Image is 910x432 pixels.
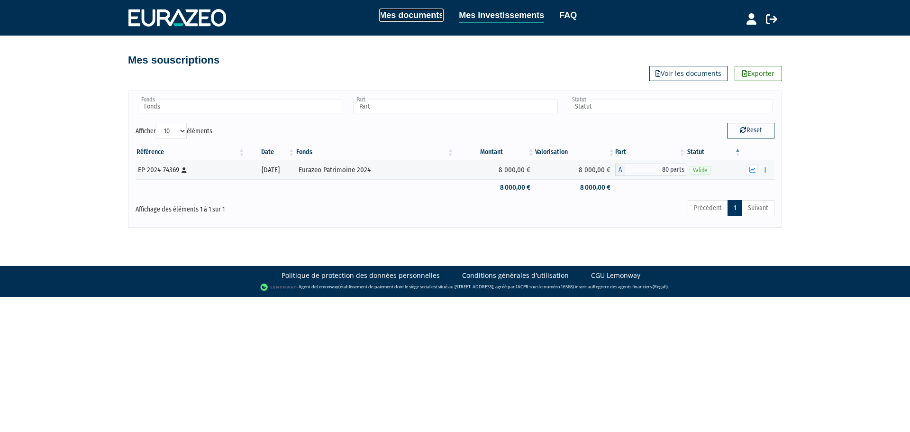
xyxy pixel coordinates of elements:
[459,9,544,23] a: Mes investissements
[688,200,728,216] a: Précédent
[455,144,535,160] th: Montant: activer pour trier la colonne par ordre croissant
[455,160,535,179] td: 8 000,00 €
[625,164,686,176] span: 80 parts
[136,199,393,214] div: Affichage des éléments 1 à 1 sur 1
[260,283,297,292] img: logo-lemonway.png
[317,284,338,290] a: Lemonway
[615,164,686,176] div: A - Eurazeo Patrimoine 2024
[615,164,625,176] span: A
[182,167,187,173] i: [Français] Personne physique
[249,165,292,175] div: [DATE]
[282,271,440,280] a: Politique de protection des données personnelles
[735,66,782,81] a: Exporter
[455,179,535,196] td: 8 000,00 €
[128,9,226,26] img: 1732889491-logotype_eurazeo_blanc_rvb.png
[727,123,774,138] button: Reset
[138,165,242,175] div: EP 2024-74369
[9,283,901,292] div: - Agent de (établissement de paiement dont le siège social est situé au [STREET_ADDRESS], agréé p...
[728,200,742,216] a: 1
[535,160,616,179] td: 8 000,00 €
[591,271,640,280] a: CGU Lemonway
[690,166,710,175] span: Valide
[299,165,451,175] div: Eurazeo Patrimoine 2024
[156,123,187,139] select: Afficheréléments
[686,144,742,160] th: Statut : activer pour trier la colonne par ordre d&eacute;croissant
[649,66,728,81] a: Voir les documents
[593,284,668,290] a: Registre des agents financiers (Regafi)
[128,55,219,66] h4: Mes souscriptions
[615,144,686,160] th: Part: activer pour trier la colonne par ordre croissant
[462,271,569,280] a: Conditions générales d'utilisation
[136,123,212,139] label: Afficher éléments
[535,179,616,196] td: 8 000,00 €
[379,9,444,22] a: Mes documents
[742,200,774,216] a: Suivant
[559,9,577,22] a: FAQ
[136,144,246,160] th: Référence : activer pour trier la colonne par ordre croissant
[535,144,616,160] th: Valorisation: activer pour trier la colonne par ordre croissant
[246,144,295,160] th: Date: activer pour trier la colonne par ordre croissant
[295,144,454,160] th: Fonds: activer pour trier la colonne par ordre croissant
